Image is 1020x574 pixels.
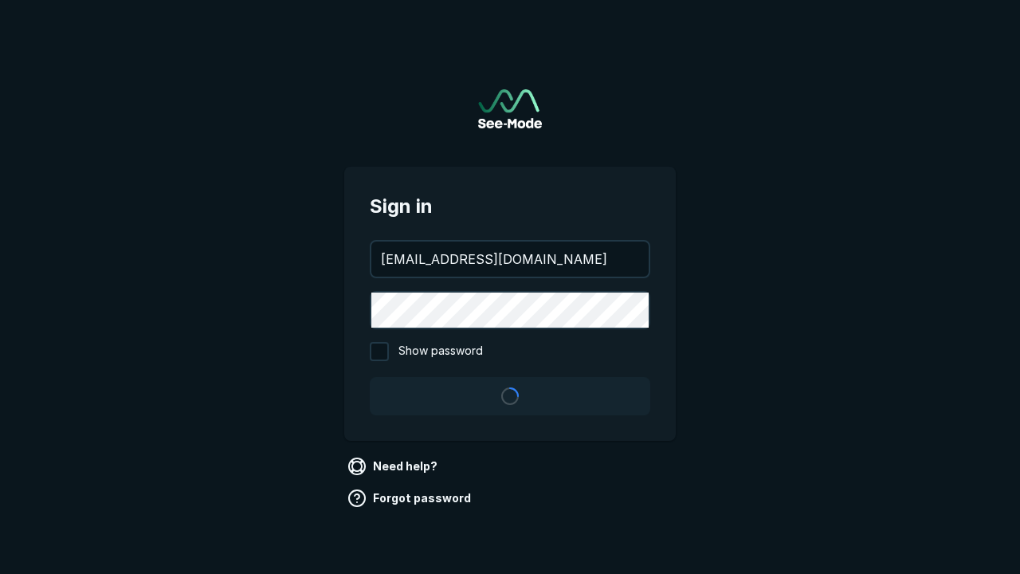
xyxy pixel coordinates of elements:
a: Need help? [344,454,444,479]
input: your@email.com [371,242,649,277]
a: Go to sign in [478,89,542,128]
a: Forgot password [344,486,477,511]
img: See-Mode Logo [478,89,542,128]
span: Show password [398,342,483,361]
span: Sign in [370,192,650,221]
